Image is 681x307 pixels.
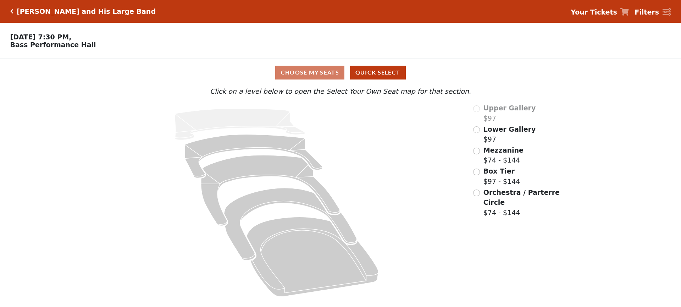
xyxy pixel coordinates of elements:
span: Orchestra / Parterre Circle [483,188,560,207]
strong: Filters [635,8,659,16]
span: Lower Gallery [483,125,536,133]
label: $97 - $144 [483,166,520,186]
strong: Your Tickets [571,8,617,16]
button: Quick Select [350,66,406,80]
span: Box Tier [483,167,515,175]
span: Upper Gallery [483,104,536,112]
label: $97 [483,103,536,123]
p: Click on a level below to open the Select Your Own Seat map for that section. [90,86,591,97]
path: Upper Gallery - Seats Available: 0 [175,109,305,140]
label: $74 - $144 [483,145,524,165]
path: Lower Gallery - Seats Available: 226 [185,135,322,178]
a: Filters [635,7,671,17]
span: Mezzanine [483,146,524,154]
a: Your Tickets [571,7,629,17]
a: Click here to go back to filters [10,9,13,14]
h5: [PERSON_NAME] and His Large Band [17,7,156,16]
path: Orchestra / Parterre Circle - Seats Available: 23 [247,217,378,297]
label: $97 [483,124,536,144]
label: $74 - $144 [483,187,561,218]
